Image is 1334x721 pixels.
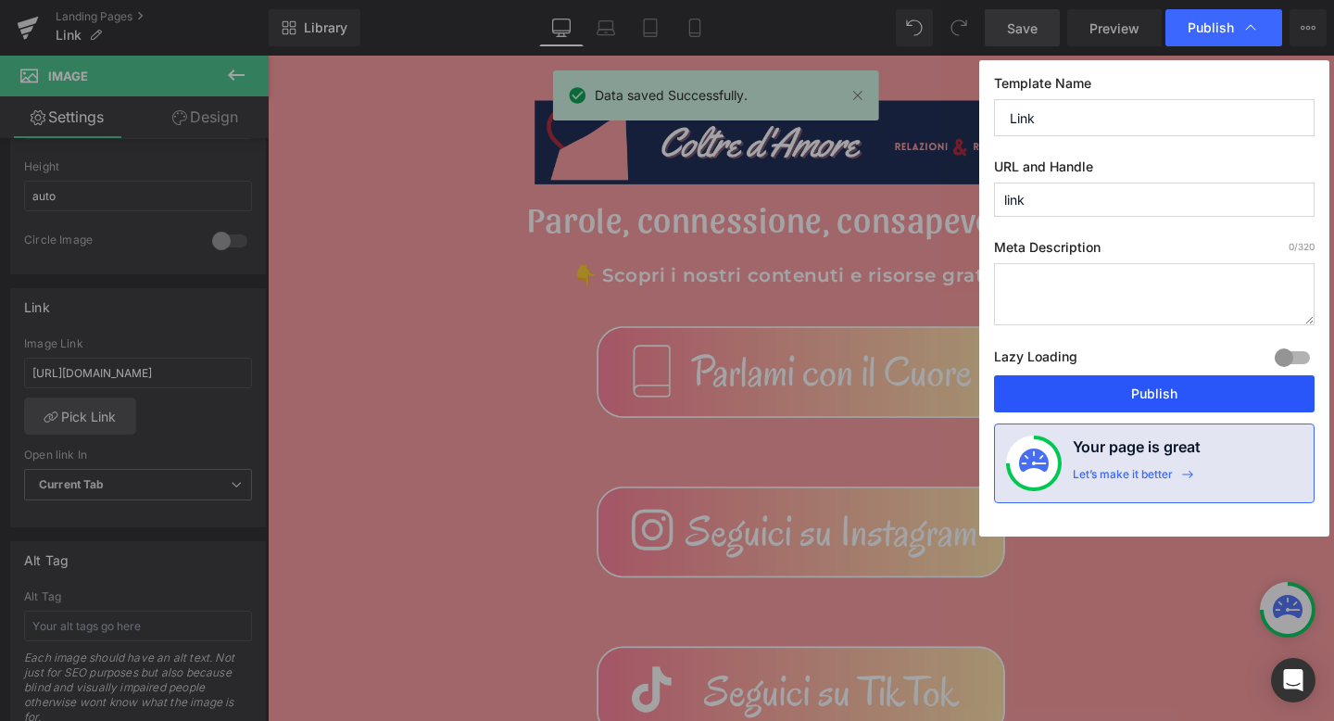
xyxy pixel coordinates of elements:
[1188,19,1234,36] span: Publish
[994,75,1315,99] label: Template Name
[994,375,1315,412] button: Publish
[93,214,1028,249] p: 👇 Scopri i nostri contenuti e risorse gratuite!
[1271,658,1315,702] div: Open Intercom Messenger
[1019,449,1049,478] img: onboarding-status.svg
[1289,241,1294,252] span: 0
[994,345,1077,375] label: Lazy Loading
[1289,241,1315,252] span: /320
[1073,467,1173,491] div: Let’s make it better
[1073,436,1201,467] h4: Your page is great
[994,239,1315,263] label: Meta Description
[994,158,1315,183] label: URL and Handle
